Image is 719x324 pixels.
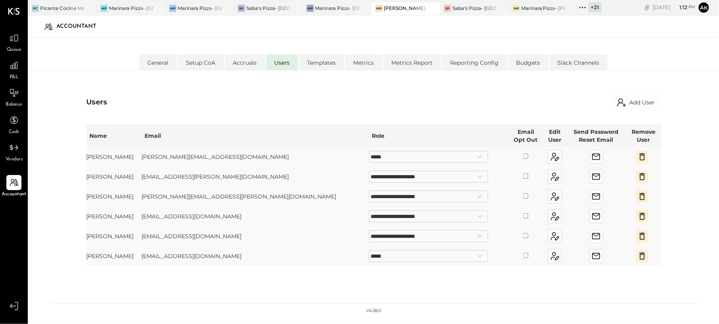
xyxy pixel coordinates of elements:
li: Accruals [225,54,265,70]
div: Picante Cocina Mexicana Rest [40,5,85,12]
td: [PERSON_NAME][EMAIL_ADDRESS][DOMAIN_NAME] [141,147,369,167]
div: MP [307,5,314,12]
a: Cash [0,113,27,136]
a: Queue [0,31,27,54]
div: Marinara Pizza- [GEOGRAPHIC_DATA] [109,5,153,12]
th: Email Opt Out [508,125,543,147]
li: Setup CoA [178,54,224,70]
div: copy link [643,3,651,12]
div: SP [444,5,451,12]
div: Accountant [56,20,104,33]
td: [PERSON_NAME] [86,187,141,206]
div: Marinara Pizza- [PERSON_NAME] [521,5,566,12]
span: Queue [7,46,21,54]
td: [EMAIL_ADDRESS][DOMAIN_NAME] [141,246,369,266]
div: [PERSON_NAME]- [GEOGRAPHIC_DATA] [384,5,428,12]
th: Email [141,125,369,147]
a: P&L [0,58,27,81]
div: v 4.38.0 [366,308,381,314]
td: [PERSON_NAME] [86,206,141,226]
li: Reporting Config [442,54,507,70]
th: Role [369,125,508,147]
div: [DATE] [653,4,696,11]
div: Saba's Pizza- [GEOGRAPHIC_DATA] [452,5,497,12]
li: Templates [299,54,344,70]
td: [EMAIL_ADDRESS][DOMAIN_NAME] [141,206,369,226]
a: Vendors [0,140,27,163]
li: Budgets [508,54,549,70]
button: Ak [698,1,710,14]
div: MP [101,5,108,12]
div: Saba's Pizza- [GEOGRAPHIC_DATA] [246,5,291,12]
td: [EMAIL_ADDRESS][DOMAIN_NAME] [141,226,369,246]
td: [PERSON_NAME] [86,167,141,187]
div: Marinara Pizza- [GEOGRAPHIC_DATA] [315,5,359,12]
a: Balance [0,85,27,108]
td: [PERSON_NAME] [86,246,141,266]
td: [PERSON_NAME][EMAIL_ADDRESS][PERSON_NAME][DOMAIN_NAME] [141,187,369,206]
a: Accountant [0,175,27,198]
th: Remove User [626,125,661,147]
td: [PERSON_NAME] [86,147,141,167]
button: Add User [611,94,661,110]
li: Users [266,54,298,70]
span: Balance [6,101,22,108]
td: [PERSON_NAME] [86,226,141,246]
div: MP [513,5,520,12]
li: Metrics [345,54,383,70]
li: Metrics Report [383,54,441,70]
th: Send Password Reset Email [566,125,626,147]
li: General [139,54,177,70]
li: Slack Channels [549,54,608,70]
span: Accountant [2,191,26,198]
th: Edit User [543,125,566,147]
span: Vendors [6,156,23,163]
th: Name [86,125,141,147]
div: Marinara Pizza- [GEOGRAPHIC_DATA] [178,5,222,12]
div: Users [86,97,107,108]
div: MP [169,5,176,12]
span: P&L [10,74,19,81]
td: [EMAIL_ADDRESS][PERSON_NAME][DOMAIN_NAME] [141,167,369,187]
div: + 21 [589,2,602,12]
div: MP [375,5,383,12]
span: Cash [9,129,19,136]
div: SP [238,5,245,12]
div: PC [32,5,39,12]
